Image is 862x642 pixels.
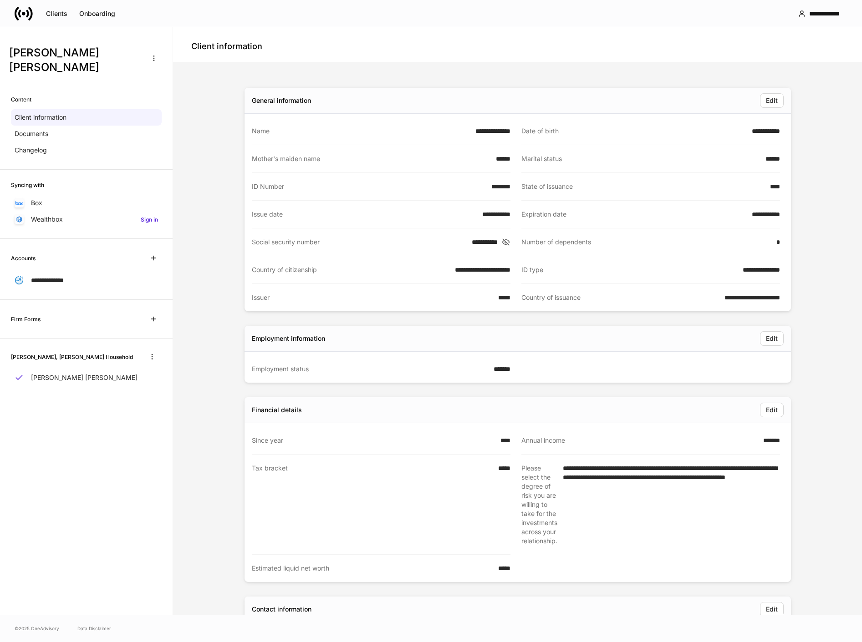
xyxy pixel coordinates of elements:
[15,129,48,138] p: Documents
[73,6,121,21] button: Onboarding
[141,215,158,224] h6: Sign in
[252,126,470,136] div: Name
[252,293,493,302] div: Issuer
[79,10,115,17] div: Onboarding
[11,181,44,189] h6: Syncing with
[252,405,302,415] div: Financial details
[760,602,784,617] button: Edit
[11,211,162,227] a: WealthboxSign in
[252,265,449,274] div: Country of citizenship
[9,45,141,75] h3: [PERSON_NAME] [PERSON_NAME]
[252,464,493,545] div: Tax bracket
[521,182,765,191] div: State of issuance
[252,605,311,614] div: Contact information
[46,10,67,17] div: Clients
[760,331,784,346] button: Edit
[11,353,133,361] h6: [PERSON_NAME], [PERSON_NAME] Household
[521,126,746,136] div: Date of birth
[77,625,111,632] a: Data Disclaimer
[252,96,311,105] div: General information
[31,198,42,207] p: Box
[11,369,162,386] a: [PERSON_NAME] [PERSON_NAME]
[11,95,31,104] h6: Content
[11,315,41,324] h6: Firm Forms
[252,436,495,445] div: Since year
[766,606,778,612] div: Edit
[15,625,59,632] span: © 2025 OneAdvisory
[252,182,486,191] div: ID Number
[11,254,36,263] h6: Accounts
[521,265,737,274] div: ID type
[760,403,784,417] button: Edit
[11,142,162,158] a: Changelog
[11,195,162,211] a: Box
[252,334,325,343] div: Employment information
[15,146,47,155] p: Changelog
[521,154,760,163] div: Marital status
[521,238,771,247] div: Number of dependents
[15,113,66,122] p: Client information
[31,215,63,224] p: Wealthbox
[766,335,778,342] div: Edit
[252,364,488,374] div: Employment status
[31,373,138,382] p: [PERSON_NAME] [PERSON_NAME]
[521,210,746,219] div: Expiration date
[252,564,493,573] div: Estimated liquid net worth
[766,97,778,104] div: Edit
[521,464,557,546] div: Please select the degree of risk you are willing to take for the investments across your relation...
[521,293,719,302] div: Country of issuance
[252,210,477,219] div: Issue date
[11,109,162,126] a: Client information
[521,436,758,445] div: Annual income
[191,41,262,52] h4: Client information
[40,6,73,21] button: Clients
[766,407,778,413] div: Edit
[11,126,162,142] a: Documents
[15,201,23,205] img: oYqM9ojoZLfzCHUefNbBcWHcyDPbQKagtYciMC8pFl3iZXy3dU33Uwy+706y+0q2uJ1ghNQf2OIHrSh50tUd9HaB5oMc62p0G...
[760,93,784,108] button: Edit
[252,154,490,163] div: Mother's maiden name
[252,238,466,247] div: Social security number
